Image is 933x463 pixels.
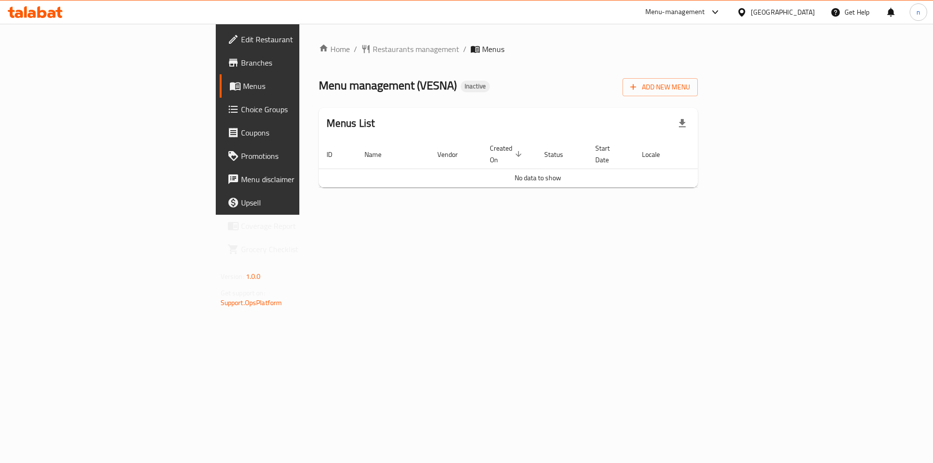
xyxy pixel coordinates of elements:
[220,214,372,238] a: Coverage Report
[461,82,490,90] span: Inactive
[916,7,920,17] span: n
[319,139,757,188] table: enhanced table
[630,81,690,93] span: Add New Menu
[241,34,364,45] span: Edit Restaurant
[373,43,459,55] span: Restaurants management
[243,80,364,92] span: Menus
[220,191,372,214] a: Upsell
[361,43,459,55] a: Restaurants management
[241,127,364,138] span: Coupons
[221,270,244,283] span: Version:
[622,78,698,96] button: Add New Menu
[220,168,372,191] a: Menu disclaimer
[463,43,466,55] li: /
[220,121,372,144] a: Coupons
[241,220,364,232] span: Coverage Report
[246,270,261,283] span: 1.0.0
[684,139,757,169] th: Actions
[220,74,372,98] a: Menus
[241,197,364,208] span: Upsell
[221,296,282,309] a: Support.OpsPlatform
[220,51,372,74] a: Branches
[437,149,470,160] span: Vendor
[319,43,698,55] nav: breadcrumb
[241,243,364,255] span: Grocery Checklist
[221,287,265,299] span: Get support on:
[364,149,394,160] span: Name
[327,149,345,160] span: ID
[220,98,372,121] a: Choice Groups
[319,74,457,96] span: Menu management ( VESNA )
[220,28,372,51] a: Edit Restaurant
[482,43,504,55] span: Menus
[241,150,364,162] span: Promotions
[544,149,576,160] span: Status
[241,173,364,185] span: Menu disclaimer
[515,171,561,184] span: No data to show
[327,116,375,131] h2: Menus List
[220,238,372,261] a: Grocery Checklist
[642,149,673,160] span: Locale
[645,6,705,18] div: Menu-management
[595,142,622,166] span: Start Date
[241,103,364,115] span: Choice Groups
[241,57,364,69] span: Branches
[461,81,490,92] div: Inactive
[751,7,815,17] div: [GEOGRAPHIC_DATA]
[490,142,525,166] span: Created On
[220,144,372,168] a: Promotions
[671,112,694,135] div: Export file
